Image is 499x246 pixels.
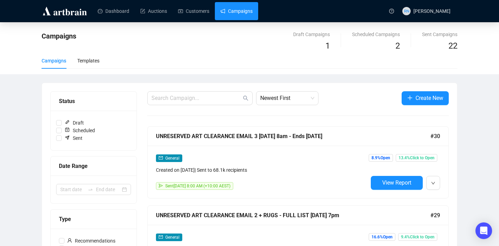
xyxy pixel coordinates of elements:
[369,154,393,162] span: 8.9% Open
[156,132,430,141] div: UNRESERVED ART CLEARANCE EMAIL 3 [DATE] 8am - Ends [DATE]
[404,8,409,14] span: RN
[59,162,128,170] div: Date Range
[389,9,394,14] span: question-circle
[220,2,253,20] a: Campaigns
[88,187,93,192] span: to
[430,211,440,220] span: #29
[59,215,128,223] div: Type
[147,126,449,198] a: UNRESERVED ART CLEARANCE EMAIL 3 [DATE] 8am - Ends [DATE]#30mailGeneralCreated on [DATE]| Sent to...
[352,31,400,38] div: Scheduled Campaigns
[325,41,330,51] span: 1
[165,235,180,240] span: General
[243,95,248,101] span: search
[382,179,411,186] span: View Report
[422,31,457,38] div: Sent Campaigns
[398,233,437,241] span: 9.4% Click to Open
[407,95,413,101] span: plus
[62,127,98,134] span: Scheduled
[156,166,368,174] div: Created on [DATE] | Sent to 68.1k recipients
[42,32,76,40] span: Campaigns
[165,156,180,161] span: General
[42,57,66,65] div: Campaigns
[178,2,209,20] a: Customers
[67,238,72,243] span: user
[96,186,121,193] input: End date
[156,211,430,220] div: UNRESERVED ART CLEARANCE EMAIL 2 + RUGS - FULL LIST [DATE] 7pm
[140,2,167,20] a: Auctions
[475,222,492,239] div: Open Intercom Messenger
[293,31,330,38] div: Draft Campaigns
[413,8,450,14] span: [PERSON_NAME]
[77,57,99,65] div: Templates
[59,97,128,105] div: Status
[62,134,85,142] span: Sent
[260,92,314,105] span: Newest First
[431,181,435,185] span: down
[430,132,440,141] span: #30
[159,156,163,160] span: mail
[448,41,457,51] span: 22
[151,94,242,102] input: Search Campaign...
[60,186,85,193] input: Start date
[64,237,118,245] span: Recommendations
[88,187,93,192] span: swap-right
[165,184,230,188] span: Sent [DATE] 8:00 AM (+10:00 AEST)
[159,235,163,239] span: mail
[369,233,395,241] span: 16.6% Open
[402,91,449,105] button: Create New
[415,94,443,102] span: Create New
[42,6,88,17] img: logo
[396,154,437,162] span: 13.4% Click to Open
[62,119,87,127] span: Draft
[98,2,129,20] a: Dashboard
[159,184,163,188] span: send
[371,176,423,190] button: View Report
[395,41,400,51] span: 2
